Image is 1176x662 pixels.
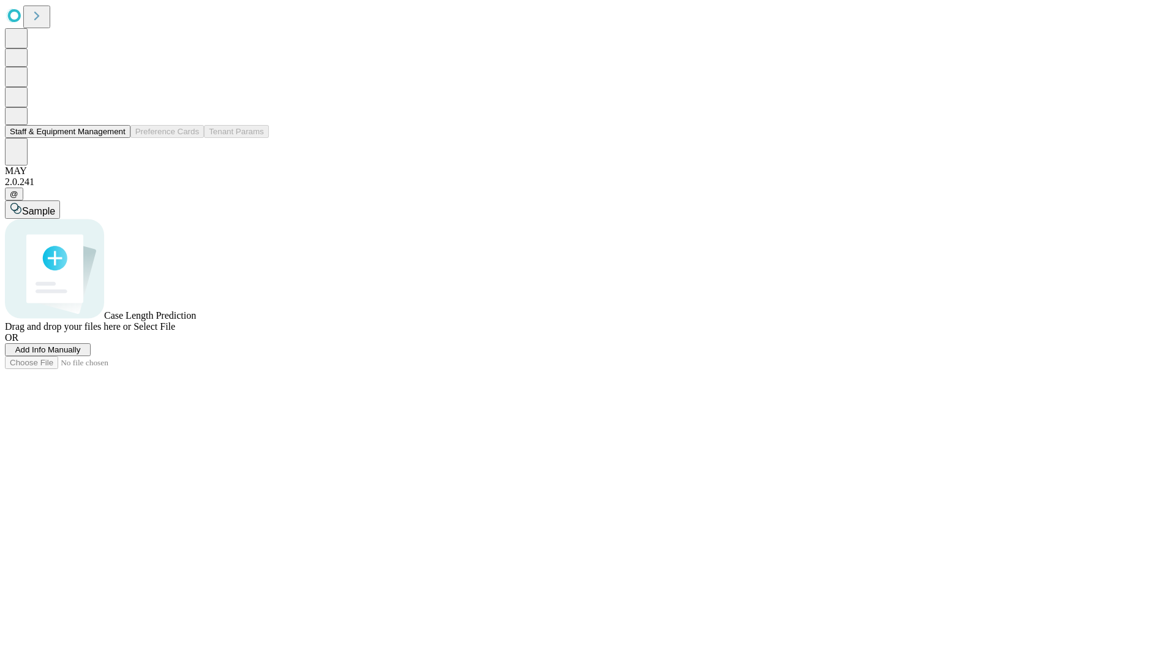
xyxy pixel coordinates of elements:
button: Tenant Params [204,125,269,138]
span: Select File [134,321,175,332]
span: @ [10,189,18,199]
div: MAY [5,165,1171,177]
div: 2.0.241 [5,177,1171,188]
button: @ [5,188,23,200]
span: Case Length Prediction [104,310,196,321]
button: Preference Cards [130,125,204,138]
span: Sample [22,206,55,216]
span: Add Info Manually [15,345,81,354]
span: OR [5,332,18,343]
button: Add Info Manually [5,343,91,356]
button: Staff & Equipment Management [5,125,130,138]
button: Sample [5,200,60,219]
span: Drag and drop your files here or [5,321,131,332]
